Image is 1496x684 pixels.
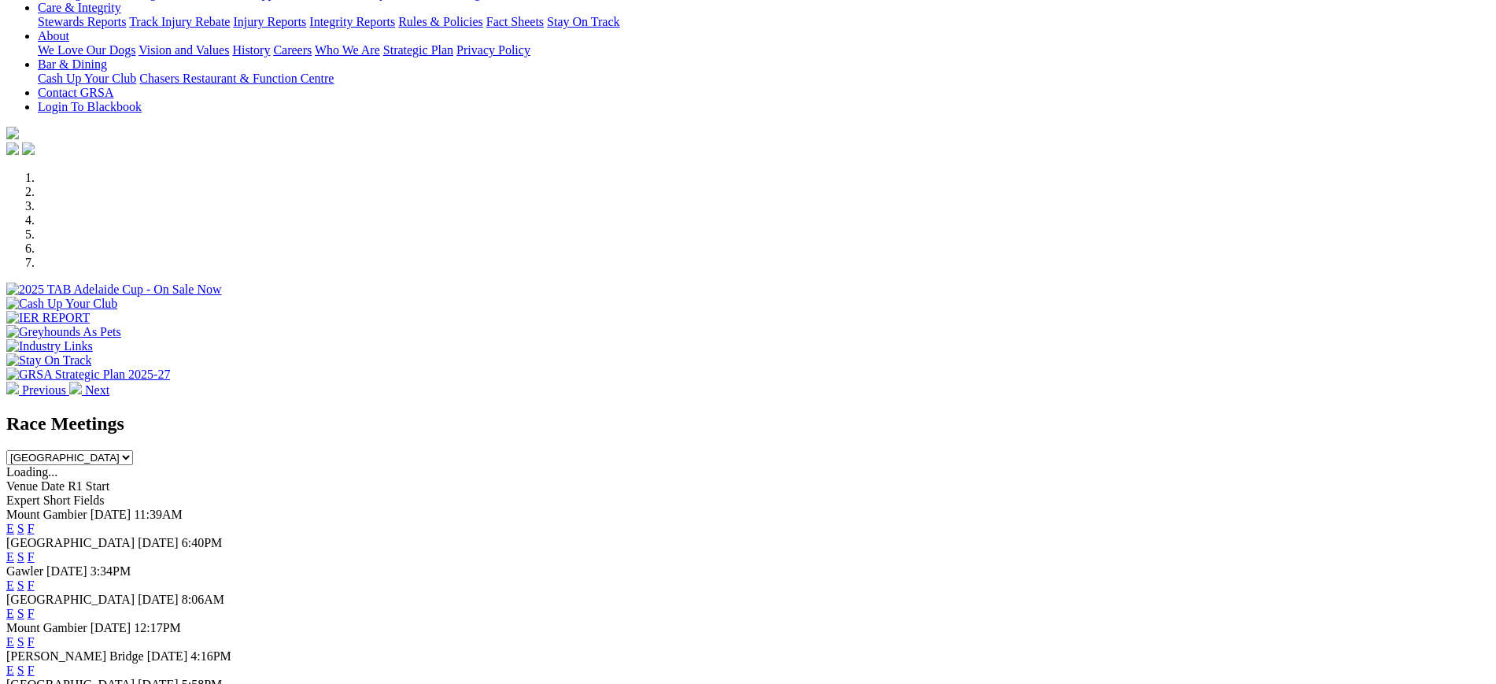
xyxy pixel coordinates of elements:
[6,635,14,649] a: E
[138,536,179,549] span: [DATE]
[6,382,19,394] img: chevron-left-pager-white.svg
[69,383,109,397] a: Next
[456,43,530,57] a: Privacy Policy
[73,494,104,507] span: Fields
[273,43,312,57] a: Careers
[6,479,38,493] span: Venue
[547,15,619,28] a: Stay On Track
[17,550,24,564] a: S
[6,536,135,549] span: [GEOGRAPHIC_DATA]
[28,579,35,592] a: F
[6,297,117,311] img: Cash Up Your Club
[233,15,306,28] a: Injury Reports
[182,536,223,549] span: 6:40PM
[232,43,270,57] a: History
[6,607,14,620] a: E
[6,283,222,297] img: 2025 TAB Adelaide Cup - On Sale Now
[138,593,179,606] span: [DATE]
[486,15,544,28] a: Fact Sheets
[6,383,69,397] a: Previous
[6,413,1490,434] h2: Race Meetings
[134,621,181,634] span: 12:17PM
[38,57,107,71] a: Bar & Dining
[38,100,142,113] a: Login To Blackbook
[17,522,24,535] a: S
[139,43,229,57] a: Vision and Values
[129,15,230,28] a: Track Injury Rebate
[90,508,131,521] span: [DATE]
[6,621,87,634] span: Mount Gambier
[38,15,1490,29] div: Care & Integrity
[6,593,135,606] span: [GEOGRAPHIC_DATA]
[28,607,35,620] a: F
[17,579,24,592] a: S
[43,494,71,507] span: Short
[6,550,14,564] a: E
[6,564,43,578] span: Gawler
[182,593,224,606] span: 8:06AM
[28,550,35,564] a: F
[38,29,69,43] a: About
[38,15,126,28] a: Stewards Reports
[22,142,35,155] img: twitter.svg
[68,479,109,493] span: R1 Start
[6,465,57,479] span: Loading...
[6,664,14,677] a: E
[90,564,131,578] span: 3:34PM
[398,15,483,28] a: Rules & Policies
[6,579,14,592] a: E
[38,43,1490,57] div: About
[28,635,35,649] a: F
[85,383,109,397] span: Next
[134,508,183,521] span: 11:39AM
[69,382,82,394] img: chevron-right-pager-white.svg
[383,43,453,57] a: Strategic Plan
[6,353,91,368] img: Stay On Track
[17,607,24,620] a: S
[17,664,24,677] a: S
[17,635,24,649] a: S
[41,479,65,493] span: Date
[22,383,66,397] span: Previous
[6,494,40,507] span: Expert
[38,72,1490,86] div: Bar & Dining
[309,15,395,28] a: Integrity Reports
[28,664,35,677] a: F
[6,522,14,535] a: E
[38,43,135,57] a: We Love Our Dogs
[38,86,113,99] a: Contact GRSA
[6,649,144,663] span: [PERSON_NAME] Bridge
[139,72,334,85] a: Chasers Restaurant & Function Centre
[6,325,121,339] img: Greyhounds As Pets
[28,522,35,535] a: F
[38,72,136,85] a: Cash Up Your Club
[38,1,121,14] a: Care & Integrity
[190,649,231,663] span: 4:16PM
[90,621,131,634] span: [DATE]
[147,649,188,663] span: [DATE]
[6,368,170,382] img: GRSA Strategic Plan 2025-27
[46,564,87,578] span: [DATE]
[6,508,87,521] span: Mount Gambier
[315,43,380,57] a: Who We Are
[6,339,93,353] img: Industry Links
[6,311,90,325] img: IER REPORT
[6,142,19,155] img: facebook.svg
[6,127,19,139] img: logo-grsa-white.png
